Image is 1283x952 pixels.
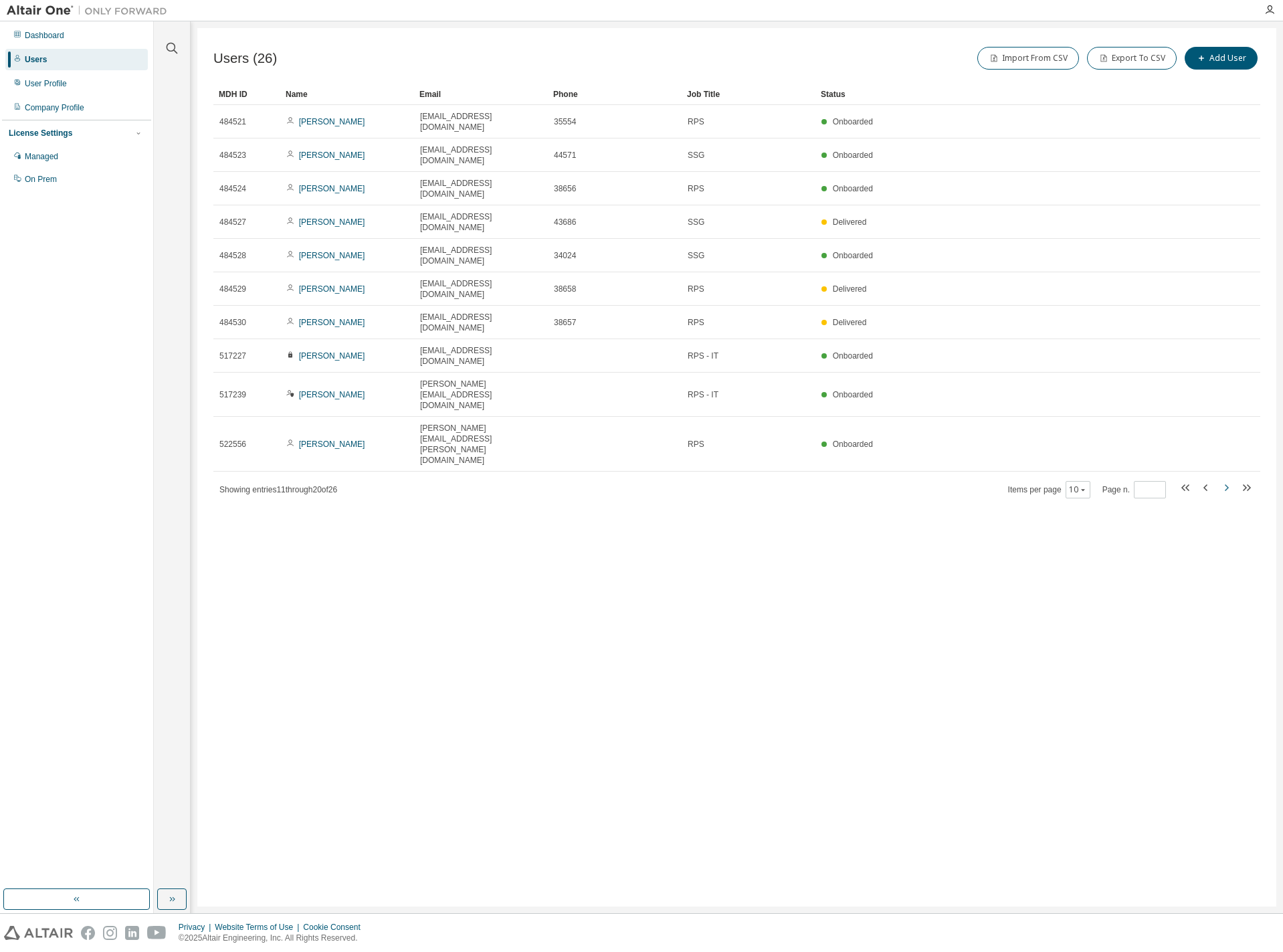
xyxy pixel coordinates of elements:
[219,250,246,261] span: 484528
[1102,481,1166,498] span: Page n.
[219,183,246,194] span: 484524
[833,117,873,126] span: Onboarded
[1008,481,1090,498] span: Items per page
[299,151,365,160] a: [PERSON_NAME]
[219,351,246,361] span: 517227
[420,379,542,411] span: [PERSON_NAME][EMAIL_ADDRESS][DOMAIN_NAME]
[81,926,95,940] img: facebook.svg
[688,351,718,361] span: RPS - IT
[299,284,365,294] a: [PERSON_NAME]
[553,84,676,105] div: Phone
[219,284,246,294] span: 484529
[977,47,1079,70] button: Import From CSV
[4,926,73,940] img: altair_logo.svg
[688,250,704,261] span: SSG
[688,439,704,450] span: RPS
[219,150,246,161] span: 484523
[25,102,84,113] div: Company Profile
[25,54,47,65] div: Users
[554,150,576,161] span: 44571
[419,84,542,105] div: Email
[299,440,365,449] a: [PERSON_NAME]
[420,312,542,333] span: [EMAIL_ADDRESS][DOMAIN_NAME]
[420,178,542,199] span: [EMAIL_ADDRESS][DOMAIN_NAME]
[299,318,365,327] a: [PERSON_NAME]
[688,116,704,127] span: RPS
[299,351,365,361] a: [PERSON_NAME]
[219,317,246,328] span: 484530
[1087,47,1177,70] button: Export To CSV
[420,345,542,367] span: [EMAIL_ADDRESS][DOMAIN_NAME]
[299,390,365,399] a: [PERSON_NAME]
[25,174,57,185] div: On Prem
[688,183,704,194] span: RPS
[833,351,873,361] span: Onboarded
[554,284,576,294] span: 38658
[833,440,873,449] span: Onboarded
[219,439,246,450] span: 522556
[821,84,1191,105] div: Status
[1185,47,1258,70] button: Add User
[219,485,337,494] span: Showing entries 11 through 20 of 26
[420,111,542,132] span: [EMAIL_ADDRESS][DOMAIN_NAME]
[554,183,576,194] span: 38656
[1069,484,1087,495] button: 10
[688,217,704,227] span: SSG
[554,317,576,328] span: 38657
[299,251,365,260] a: [PERSON_NAME]
[833,184,873,193] span: Onboarded
[179,922,215,933] div: Privacy
[833,151,873,160] span: Onboarded
[147,926,167,940] img: youtube.svg
[833,390,873,399] span: Onboarded
[219,389,246,400] span: 517239
[688,317,704,328] span: RPS
[219,84,275,105] div: MDH ID
[9,128,72,138] div: License Settings
[554,116,576,127] span: 35554
[688,150,704,161] span: SSG
[554,250,576,261] span: 34024
[299,217,365,227] a: [PERSON_NAME]
[420,145,542,166] span: [EMAIL_ADDRESS][DOMAIN_NAME]
[219,116,246,127] span: 484521
[688,389,718,400] span: RPS - IT
[125,926,139,940] img: linkedin.svg
[179,933,369,944] p: © 2025 Altair Engineering, Inc. All Rights Reserved.
[833,251,873,260] span: Onboarded
[833,217,867,227] span: Delivered
[303,922,368,933] div: Cookie Consent
[215,922,303,933] div: Website Terms of Use
[420,245,542,266] span: [EMAIL_ADDRESS][DOMAIN_NAME]
[688,284,704,294] span: RPS
[7,4,174,17] img: Altair One
[299,117,365,126] a: [PERSON_NAME]
[420,423,542,466] span: [PERSON_NAME][EMAIL_ADDRESS][PERSON_NAME][DOMAIN_NAME]
[286,84,409,105] div: Name
[103,926,117,940] img: instagram.svg
[420,211,542,233] span: [EMAIL_ADDRESS][DOMAIN_NAME]
[25,78,67,89] div: User Profile
[420,278,542,300] span: [EMAIL_ADDRESS][DOMAIN_NAME]
[213,51,277,66] span: Users (26)
[219,217,246,227] span: 484527
[299,184,365,193] a: [PERSON_NAME]
[833,318,867,327] span: Delivered
[25,30,64,41] div: Dashboard
[25,151,58,162] div: Managed
[554,217,576,227] span: 43686
[687,84,810,105] div: Job Title
[833,284,867,294] span: Delivered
